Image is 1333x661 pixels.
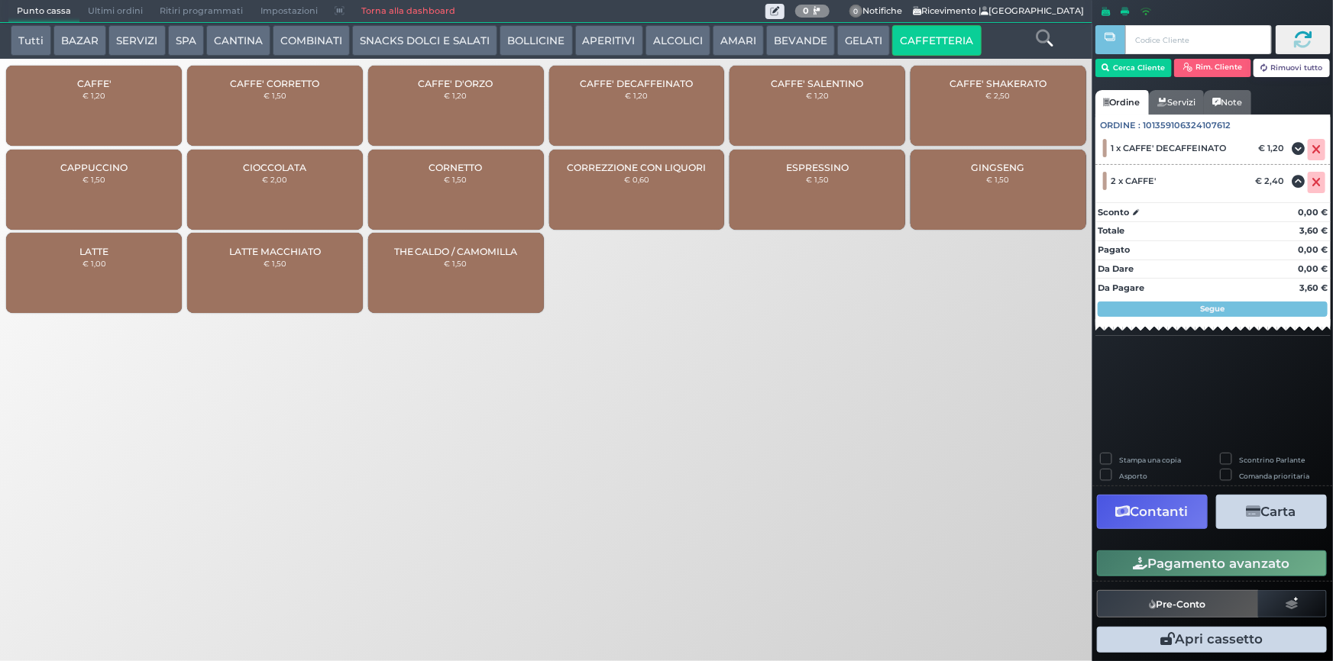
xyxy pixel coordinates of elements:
button: SPA [168,25,204,56]
span: Ordine : [1101,119,1141,132]
button: SERVIZI [108,25,165,56]
span: 101359106324107612 [1144,119,1231,132]
small: € 0,60 [624,175,649,184]
button: APERITIVI [575,25,643,56]
strong: 0,00 € [1298,244,1328,255]
span: 2 x CAFFE' [1111,176,1157,186]
a: Ordine [1095,90,1149,114]
div: € 2,40 [1253,176,1292,186]
small: € 1,50 [264,91,286,100]
label: Asporto [1119,471,1147,481]
span: GINGSENG [972,162,1025,173]
small: € 1,20 [445,91,468,100]
input: Codice Cliente [1125,25,1271,54]
strong: 3,60 € [1299,282,1328,293]
small: € 2,50 [986,91,1011,100]
small: € 1,50 [987,175,1010,184]
button: Rimuovi tutto [1254,59,1331,77]
small: € 1,50 [445,259,468,268]
strong: Totale [1098,225,1124,236]
button: ALCOLICI [645,25,710,56]
button: BOLLICINE [500,25,572,56]
small: € 1,20 [625,91,648,100]
label: Stampa una copia [1119,455,1181,465]
span: 1 x CAFFE' DECAFFEINATO [1111,143,1227,153]
span: CORREZZIONE CON LIQUORI [567,162,706,173]
label: Scontrino Parlante [1240,455,1305,465]
strong: Pagato [1098,244,1130,255]
button: AMARI [713,25,764,56]
span: Ultimi ordini [79,1,151,22]
button: COMBINATI [273,25,350,56]
strong: 0,00 € [1298,207,1328,218]
strong: Segue [1201,304,1225,314]
button: Pre-Conto [1097,590,1259,617]
span: 0 [849,5,863,18]
strong: Da Dare [1098,263,1134,274]
span: Ritiri programmati [151,1,251,22]
button: Contanti [1097,495,1208,529]
span: THE CALDO / CAMOMILLA [394,246,518,257]
a: Servizi [1149,90,1204,114]
button: Rim. Cliente [1174,59,1251,77]
small: € 1,50 [264,259,286,268]
small: € 1,50 [83,175,105,184]
button: BAZAR [53,25,106,56]
button: SNACKS DOLCI E SALATI [352,25,497,56]
button: CANTINA [206,25,270,56]
a: Torna alla dashboard [353,1,464,22]
strong: Sconto [1098,206,1129,219]
b: 0 [803,5,809,16]
span: ESPRESSINO [786,162,849,173]
label: Comanda prioritaria [1240,471,1310,481]
span: CAFFE' SALENTINO [772,78,864,89]
button: GELATI [837,25,890,56]
span: CAFFE' CORRETTO [230,78,319,89]
span: Punto cassa [8,1,79,22]
button: Pagamento avanzato [1097,550,1327,576]
button: Cerca Cliente [1095,59,1173,77]
small: € 2,00 [262,175,287,184]
strong: Da Pagare [1098,282,1144,293]
small: € 1,20 [83,91,105,100]
strong: 0,00 € [1298,263,1328,274]
span: LATTE [79,246,108,257]
button: Apri cassetto [1097,627,1327,653]
span: CAFFE' DECAFFEINATO [580,78,693,89]
span: CIOCCOLATA [243,162,306,173]
button: Carta [1216,495,1327,529]
span: Impostazioni [252,1,326,22]
button: CAFFETTERIA [892,25,981,56]
div: € 1,20 [1256,143,1292,153]
button: Tutti [11,25,51,56]
button: BEVANDE [766,25,835,56]
span: LATTE MACCHIATO [229,246,321,257]
strong: 3,60 € [1299,225,1328,236]
span: CORNETTO [429,162,483,173]
a: Note [1204,90,1250,114]
span: CAFFE' [77,78,112,89]
small: € 1,20 [806,91,829,100]
small: € 1,50 [445,175,468,184]
small: € 1,00 [83,259,106,268]
span: CAFFE' D'ORZO [419,78,493,89]
small: € 1,50 [806,175,829,184]
span: CAPPUCCINO [60,162,128,173]
span: CAFFE' SHAKERATO [950,78,1047,89]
